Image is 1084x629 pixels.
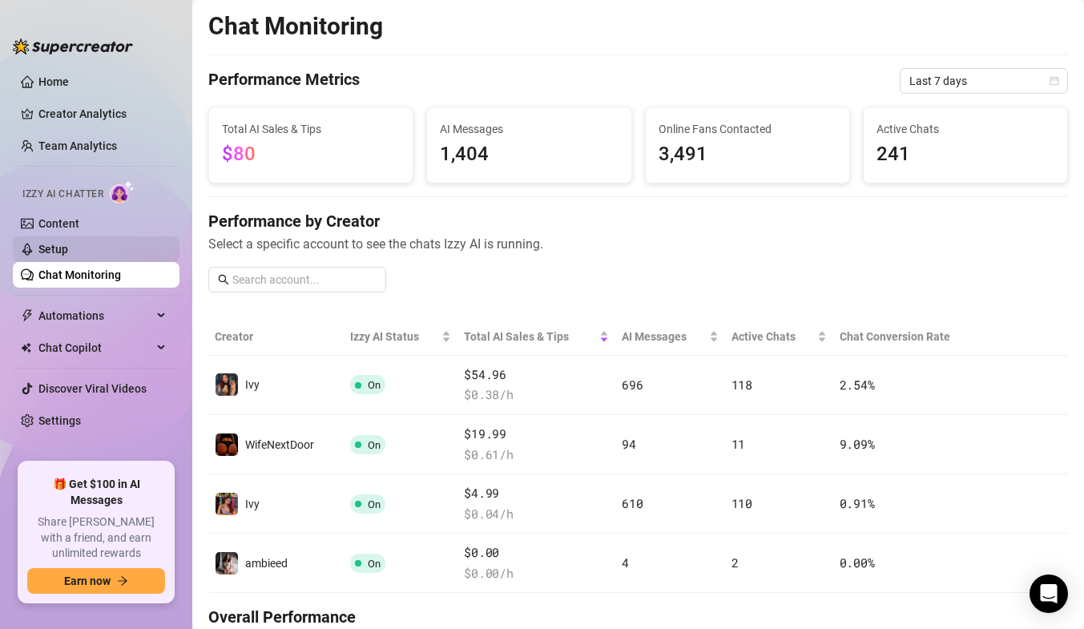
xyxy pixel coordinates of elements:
span: Chat Copilot [38,335,152,361]
h2: Chat Monitoring [208,11,383,42]
img: WifeNextDoor [216,433,238,456]
span: Automations [38,303,152,329]
h4: Performance by Creator [208,210,1068,232]
span: Select a specific account to see the chats Izzy AI is running. [208,234,1068,254]
span: thunderbolt [21,309,34,322]
span: $19.99 [464,425,609,444]
span: Online Fans Contacted [659,120,836,138]
span: ambieed [245,557,288,570]
a: Chat Monitoring [38,268,121,281]
th: Chat Conversion Rate [833,318,982,356]
a: Settings [38,414,81,427]
span: AI Messages [440,120,618,138]
img: Ivy [216,493,238,515]
span: WifeNextDoor [245,438,314,451]
span: Active Chats [876,120,1054,138]
img: Chat Copilot [21,342,31,353]
span: 0.91 % [840,495,875,511]
span: 3,491 [659,139,836,170]
span: 🎁 Get $100 in AI Messages [27,477,165,508]
span: $80 [222,143,256,165]
span: Last 7 days [909,69,1058,93]
span: Share [PERSON_NAME] with a friend, and earn unlimited rewards [27,514,165,562]
span: Active Chats [731,328,814,345]
span: 11 [731,436,745,452]
a: Creator Analytics [38,101,167,127]
span: Earn now [64,575,111,587]
a: Discover Viral Videos [38,382,147,395]
span: $ 0.00 /h [464,564,609,583]
span: arrow-right [117,575,128,587]
span: $54.96 [464,365,609,385]
a: Team Analytics [38,139,117,152]
span: 1,404 [440,139,618,170]
span: $ 0.61 /h [464,446,609,465]
span: $ 0.04 /h [464,505,609,524]
th: Total AI Sales & Tips [457,318,615,356]
span: On [368,498,381,510]
span: 2 [731,554,739,571]
span: $0.00 [464,543,609,562]
span: 9.09 % [840,436,875,452]
th: Active Chats [725,318,833,356]
span: Izzy AI Chatter [22,187,103,202]
th: AI Messages [615,318,724,356]
a: Content [38,217,79,230]
span: 0.00 % [840,554,875,571]
span: 2.54 % [840,377,875,393]
img: AI Chatter [110,180,135,204]
img: Ivy [216,373,238,396]
th: Izzy AI Status [344,318,457,356]
span: 241 [876,139,1054,170]
h4: Performance Metrics [208,68,360,94]
span: 94 [622,436,635,452]
span: calendar [1050,76,1059,86]
span: $ 0.38 /h [464,385,609,405]
span: Total AI Sales & Tips [464,328,596,345]
span: Ivy [245,378,260,391]
span: AI Messages [622,328,705,345]
span: On [368,558,381,570]
span: search [218,274,229,285]
span: 110 [731,495,752,511]
span: 696 [622,377,643,393]
input: Search account... [232,271,377,288]
span: On [368,379,381,391]
img: logo-BBDzfeDw.svg [13,38,133,54]
span: Total AI Sales & Tips [222,120,400,138]
span: On [368,439,381,451]
div: Open Intercom Messenger [1030,575,1068,613]
a: Home [38,75,69,88]
a: Setup [38,243,68,256]
span: 4 [622,554,629,571]
th: Creator [208,318,344,356]
img: ambieed [216,552,238,575]
button: Earn nowarrow-right [27,568,165,594]
span: 118 [731,377,752,393]
span: $4.99 [464,484,609,503]
span: 610 [622,495,643,511]
h4: Overall Performance [208,606,1068,628]
span: Izzy AI Status [350,328,438,345]
span: Ivy [245,498,260,510]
